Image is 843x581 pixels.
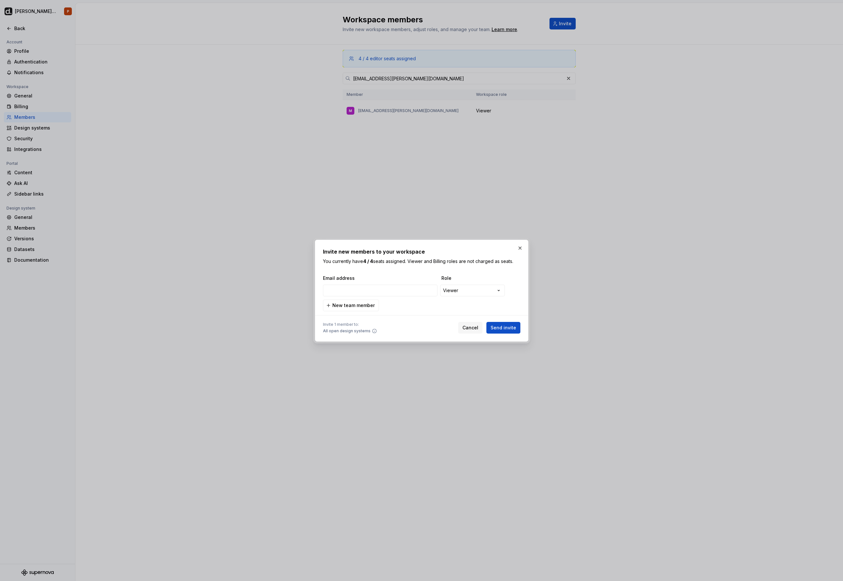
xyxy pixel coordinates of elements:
b: 4 / 4 [363,258,373,264]
span: Cancel [462,325,478,331]
span: All open design systems [323,328,371,334]
h2: Invite new members to your workspace [323,248,520,256]
span: New team member [332,302,375,309]
button: Send invite [486,322,520,334]
span: Role [441,275,506,281]
p: You currently have seats assigned. Viewer and Billing roles are not charged as seats. [323,258,520,265]
span: Send invite [491,325,516,331]
button: Cancel [458,322,483,334]
span: Email address [323,275,439,281]
button: New team member [323,300,379,311]
span: Invite 1 member to: [323,322,377,327]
